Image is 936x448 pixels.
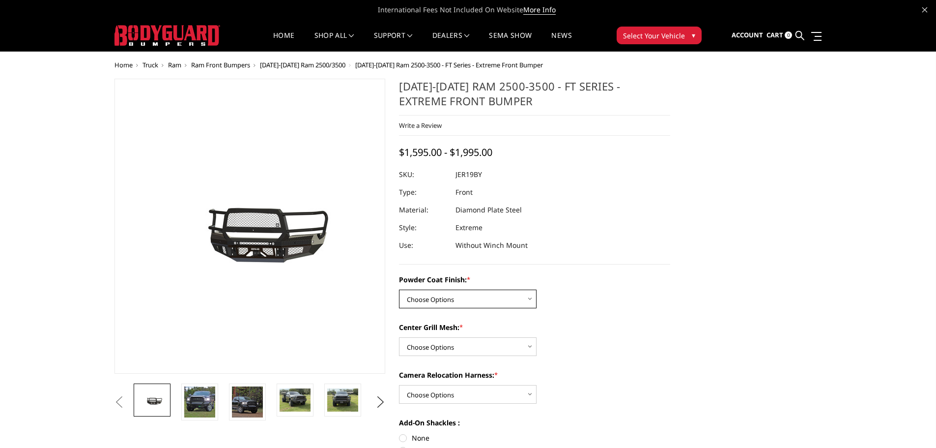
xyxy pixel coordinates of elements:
[732,22,763,49] a: Account
[399,433,670,443] label: None
[373,395,388,410] button: Next
[399,322,670,332] label: Center Grill Mesh:
[617,27,702,44] button: Select Your Vehicle
[887,401,936,448] iframe: Chat Widget
[399,183,448,201] dt: Type:
[399,237,448,254] dt: Use:
[399,418,670,428] label: Add-On Shackles :
[455,237,528,254] dd: Without Winch Mount
[455,219,482,237] dd: Extreme
[114,79,386,374] a: 2019-2025 Ram 2500-3500 - FT Series - Extreme Front Bumper
[232,387,263,418] img: 2019-2025 Ram 2500-3500 - FT Series - Extreme Front Bumper
[112,395,127,410] button: Previous
[399,146,492,159] span: $1,595.00 - $1,995.00
[191,60,250,69] a: Ram Front Bumpers
[766,22,792,49] a: Cart 0
[114,25,220,46] img: BODYGUARD BUMPERS
[314,32,354,51] a: shop all
[399,166,448,183] dt: SKU:
[260,60,345,69] a: [DATE]-[DATE] Ram 2500/3500
[399,121,442,130] a: Write a Review
[432,32,470,51] a: Dealers
[766,30,783,39] span: Cart
[732,30,763,39] span: Account
[399,274,670,285] label: Powder Coat Finish:
[355,60,543,69] span: [DATE]-[DATE] Ram 2500-3500 - FT Series - Extreme Front Bumper
[551,32,571,51] a: News
[455,183,473,201] dd: Front
[399,370,670,380] label: Camera Relocation Harness:
[374,32,413,51] a: Support
[327,388,358,412] img: 2019-2025 Ram 2500-3500 - FT Series - Extreme Front Bumper
[623,30,685,41] span: Select Your Vehicle
[399,79,670,116] h1: [DATE]-[DATE] Ram 2500-3500 - FT Series - Extreme Front Bumper
[692,30,695,40] span: ▾
[273,32,294,51] a: Home
[184,387,215,418] img: 2019-2025 Ram 2500-3500 - FT Series - Extreme Front Bumper
[455,201,522,219] dd: Diamond Plate Steel
[455,166,482,183] dd: JER19BY
[114,60,133,69] a: Home
[168,60,181,69] a: Ram
[280,388,311,412] img: 2019-2025 Ram 2500-3500 - FT Series - Extreme Front Bumper
[137,393,168,407] img: 2019-2025 Ram 2500-3500 - FT Series - Extreme Front Bumper
[785,31,792,39] span: 0
[523,5,556,15] a: More Info
[399,219,448,237] dt: Style:
[399,201,448,219] dt: Material:
[142,60,158,69] a: Truck
[489,32,532,51] a: SEMA Show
